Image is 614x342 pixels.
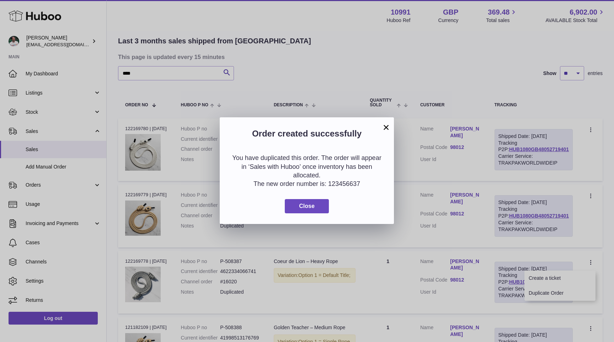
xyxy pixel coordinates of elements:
[230,128,383,143] h2: Order created successfully
[299,203,315,209] span: Close
[382,123,390,132] button: ×
[230,180,383,188] p: The new order number is: 123456637
[285,199,329,214] button: Close
[230,154,383,180] p: You have duplicated this order. The order will appear in ‘Sales with Huboo’ once inventory has be...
